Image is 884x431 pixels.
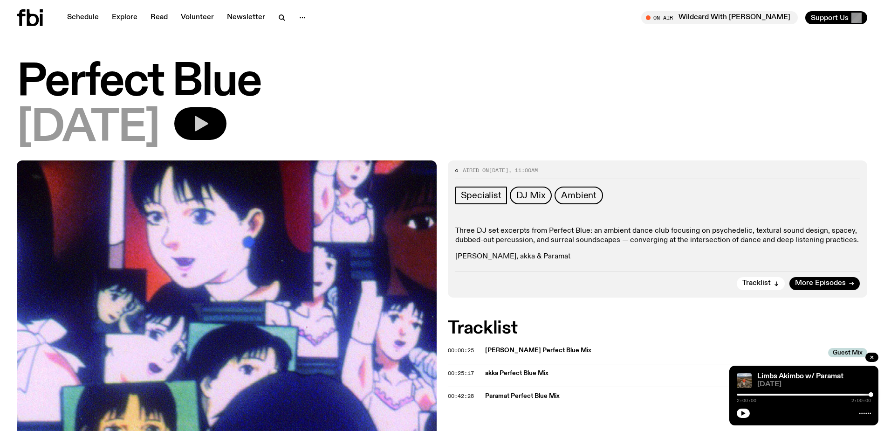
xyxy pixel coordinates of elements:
button: 00:00:25 [448,348,474,353]
span: DJ Mix [516,190,546,201]
span: Guest Mix [828,348,867,357]
span: 2:00:00 [851,398,871,403]
span: , 11:00am [508,167,538,174]
span: [DATE] [17,107,159,149]
span: Specialist [461,190,501,201]
span: Paramat Perfect Blue Mix [485,392,823,401]
h1: Perfect Blue [17,62,867,104]
span: More Episodes [795,280,846,287]
button: 00:25:17 [448,371,474,376]
a: Schedule [62,11,104,24]
span: 00:00:25 [448,347,474,354]
span: Ambient [561,190,596,201]
span: 00:42:28 [448,392,474,400]
button: Tracklist [737,277,785,290]
a: Explore [106,11,143,24]
span: [PERSON_NAME] Perfect Blue Mix [485,346,823,355]
a: Ambient [555,187,603,204]
span: [DATE] [757,381,871,388]
a: DJ Mix [510,187,552,204]
button: Support Us [805,11,867,24]
button: 00:42:28 [448,394,474,399]
span: 2:00:00 [737,398,756,403]
a: Limbs Akimbo w/ Paramat [757,373,843,380]
span: Support Us [811,14,849,22]
a: Volunteer [175,11,219,24]
p: Three DJ set excerpts from Perfect Blue: an ambient dance club focusing on psychedelic, textural ... [455,227,860,244]
h2: Tracklist [448,320,868,337]
a: Read [145,11,173,24]
span: [DATE] [489,167,508,174]
span: 00:25:17 [448,369,474,377]
a: Specialist [455,187,507,204]
span: Tracklist [742,280,771,287]
a: Newsletter [221,11,271,24]
a: More Episodes [789,277,860,290]
span: akka Perfect Blue Mix [485,369,823,378]
button: On AirWildcard With [PERSON_NAME] [641,11,798,24]
span: Aired on [463,167,489,174]
p: [PERSON_NAME], akka & Paramat [455,252,860,261]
